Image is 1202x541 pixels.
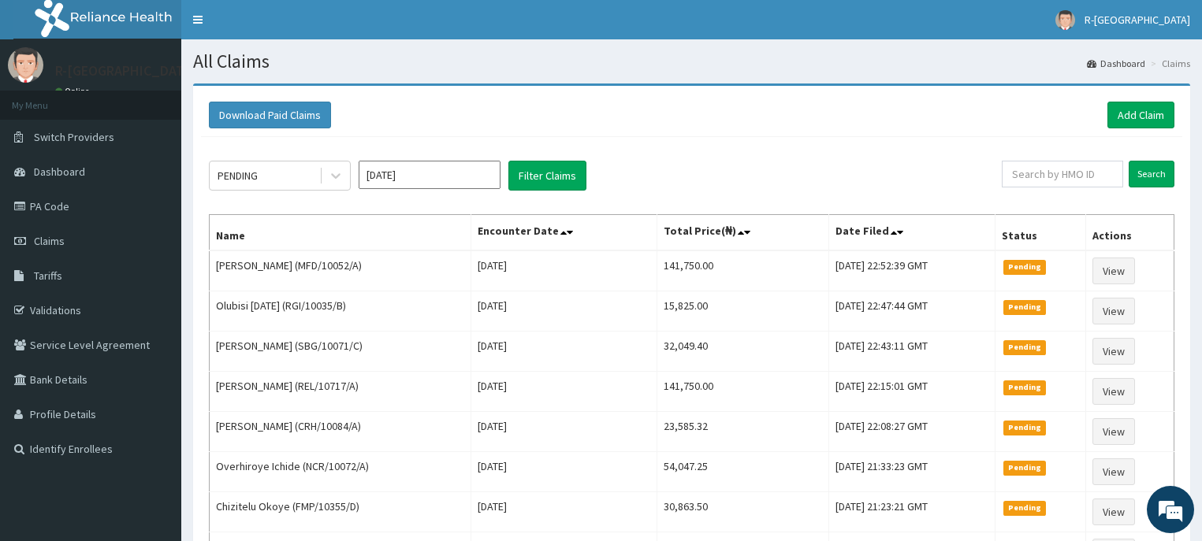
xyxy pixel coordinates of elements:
a: View [1092,258,1135,284]
td: [DATE] 22:47:44 GMT [829,291,995,332]
td: [DATE] 22:08:27 GMT [829,412,995,452]
a: View [1092,378,1135,405]
h1: All Claims [193,51,1190,72]
img: User Image [1055,10,1075,30]
span: Pending [1003,421,1047,435]
span: Pending [1003,340,1047,354]
td: [PERSON_NAME] (MFD/10052/A) [210,250,471,291]
td: 23,585.32 [657,412,829,452]
a: View [1092,298,1135,324]
span: Pending [1003,461,1047,475]
span: Pending [1003,501,1047,515]
span: Pending [1003,300,1047,314]
td: [PERSON_NAME] (REL/10717/A) [210,372,471,412]
td: [DATE] [471,452,657,492]
button: Download Paid Claims [209,102,331,128]
th: Total Price(₦) [657,215,829,251]
a: Add Claim [1107,102,1174,128]
img: User Image [8,47,43,83]
td: [DATE] [471,372,657,412]
th: Name [210,215,471,251]
input: Search [1129,161,1174,187]
td: [DATE] [471,291,657,332]
span: Pending [1003,260,1047,274]
a: Online [55,86,93,97]
td: 54,047.25 [657,452,829,492]
p: R-[GEOGRAPHIC_DATA] [55,64,197,78]
th: Status [995,215,1086,251]
td: 15,825.00 [657,291,829,332]
td: Olubisi [DATE] (RGI/10035/B) [210,291,471,332]
span: R-[GEOGRAPHIC_DATA] [1085,13,1190,27]
td: [DATE] 21:33:23 GMT [829,452,995,492]
td: 141,750.00 [657,372,829,412]
td: 30,863.50 [657,492,829,532]
a: View [1092,338,1135,365]
td: [DATE] [471,412,657,452]
a: View [1092,458,1135,485]
td: Chizitelu Okoye (FMP/10355/D) [210,492,471,532]
td: [DATE] 22:52:39 GMT [829,250,995,291]
td: [PERSON_NAME] (SBG/10071/C) [210,332,471,372]
td: [DATE] [471,250,657,291]
a: View [1092,418,1135,445]
input: Search by HMO ID [1002,161,1123,187]
span: Dashboard [34,165,85,179]
td: 32,049.40 [657,332,829,372]
span: Pending [1003,380,1047,395]
span: Claims [34,234,65,248]
div: PENDING [218,168,258,183]
th: Actions [1086,215,1174,251]
td: [DATE] 22:15:01 GMT [829,372,995,412]
a: View [1092,498,1135,525]
td: [DATE] [471,492,657,532]
td: [DATE] 22:43:11 GMT [829,332,995,372]
td: Overhiroye Ichide (NCR/10072/A) [210,452,471,492]
button: Filter Claims [508,161,586,191]
span: Switch Providers [34,130,114,144]
td: [DATE] [471,332,657,372]
th: Encounter Date [471,215,657,251]
li: Claims [1147,57,1190,70]
td: [DATE] 21:23:21 GMT [829,492,995,532]
span: Tariffs [34,269,62,283]
td: 141,750.00 [657,250,829,291]
td: [PERSON_NAME] (CRH/10084/A) [210,412,471,452]
input: Select Month and Year [359,161,501,189]
th: Date Filed [829,215,995,251]
a: Dashboard [1087,57,1145,70]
